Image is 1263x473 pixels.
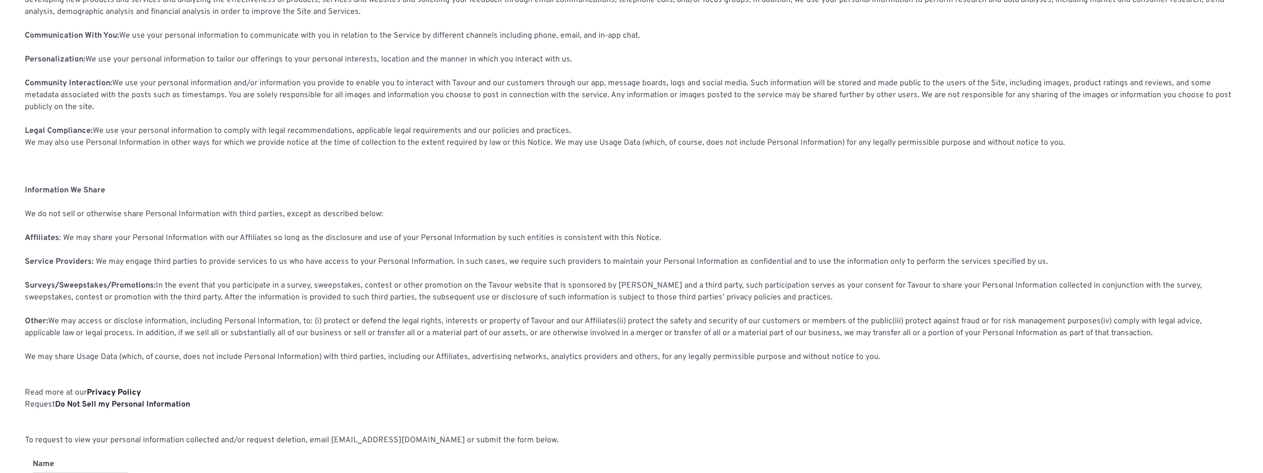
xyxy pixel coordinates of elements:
strong: Surveys/Sweepstakes/Promotions: [25,281,156,291]
strong: Communication With You: [25,31,119,41]
strong: Information We Share ‍ [25,185,105,195]
a: Privacy Policy [87,388,141,398]
strong: Legal Compliance: [25,126,93,136]
strong: Community Interaction: [25,78,112,88]
strong: Personalization: [25,55,85,64]
strong: Service Providers [25,257,92,267]
strong: Affiliates [25,233,59,243]
label: Name [33,458,128,470]
strong: Other: [25,316,48,326]
a: Do Not Sell my Personal Information [55,400,190,410]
